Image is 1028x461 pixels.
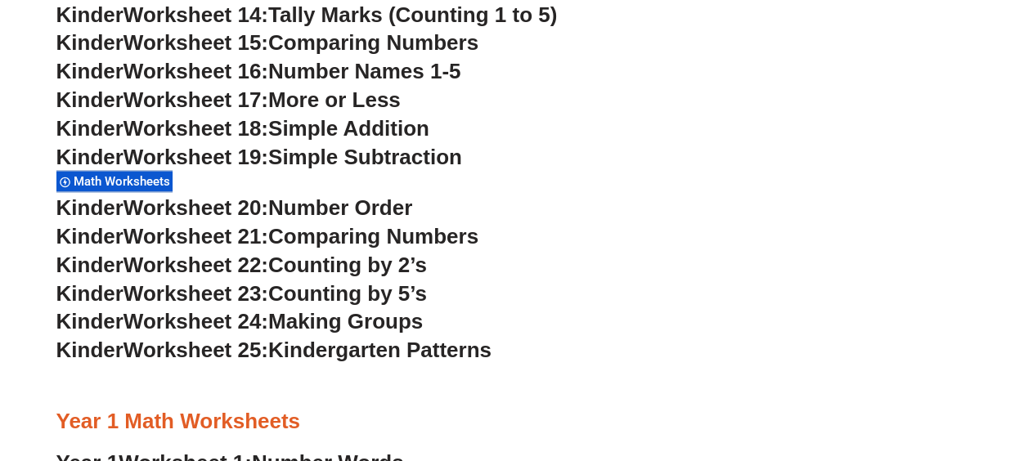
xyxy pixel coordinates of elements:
span: Kinder [56,116,123,141]
span: Worksheet 24: [123,309,268,333]
span: Making Groups [268,309,423,333]
span: Number Names 1-5 [268,59,460,83]
span: Kinder [56,224,123,248]
span: Tally Marks (Counting 1 to 5) [268,2,557,27]
span: Math Worksheets [74,174,175,189]
span: Kinder [56,87,123,112]
span: Kinder [56,145,123,169]
span: Simple Subtraction [268,145,462,169]
span: Kinder [56,30,123,55]
span: Kinder [56,338,123,362]
span: Kinder [56,253,123,277]
span: Worksheet 25: [123,338,268,362]
span: Worksheet 20: [123,195,268,220]
span: Counting by 2’s [268,253,427,277]
span: Counting by 5’s [268,281,427,306]
div: Math Worksheets [56,170,173,192]
span: Worksheet 16: [123,59,268,83]
span: Kindergarten Patterns [268,338,492,362]
span: Kinder [56,309,123,333]
span: Kinder [56,59,123,83]
span: Comparing Numbers [268,224,478,248]
span: Simple Addition [268,116,429,141]
span: More or Less [268,87,401,112]
span: Worksheet 14: [123,2,268,27]
span: Worksheet 23: [123,281,268,306]
span: Worksheet 15: [123,30,268,55]
span: Worksheet 21: [123,224,268,248]
span: Worksheet 19: [123,145,268,169]
span: Kinder [56,2,123,27]
span: Worksheet 18: [123,116,268,141]
span: Worksheet 22: [123,253,268,277]
span: Kinder [56,195,123,220]
iframe: Chat Widget [756,276,1028,461]
span: Number Order [268,195,412,220]
span: Kinder [56,281,123,306]
h3: Year 1 Math Worksheets [56,407,972,435]
span: Comparing Numbers [268,30,478,55]
span: Worksheet 17: [123,87,268,112]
